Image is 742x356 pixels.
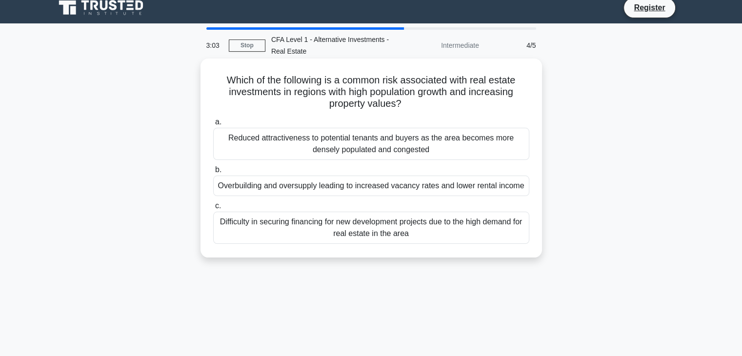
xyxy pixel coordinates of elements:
[215,201,221,210] span: c.
[215,118,221,126] span: a.
[628,1,671,14] a: Register
[400,36,485,55] div: Intermediate
[212,74,530,110] h5: Which of the following is a common risk associated with real estate investments in regions with h...
[229,40,265,52] a: Stop
[485,36,542,55] div: 4/5
[215,165,221,174] span: b.
[201,36,229,55] div: 3:03
[213,128,529,160] div: Reduced attractiveness to potential tenants and buyers as the area becomes more densely populated...
[213,212,529,244] div: Difficulty in securing financing for new development projects due to the high demand for real est...
[265,30,400,61] div: CFA Level 1 - Alternative Investments - Real Estate
[213,176,529,196] div: Overbuilding and oversupply leading to increased vacancy rates and lower rental income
